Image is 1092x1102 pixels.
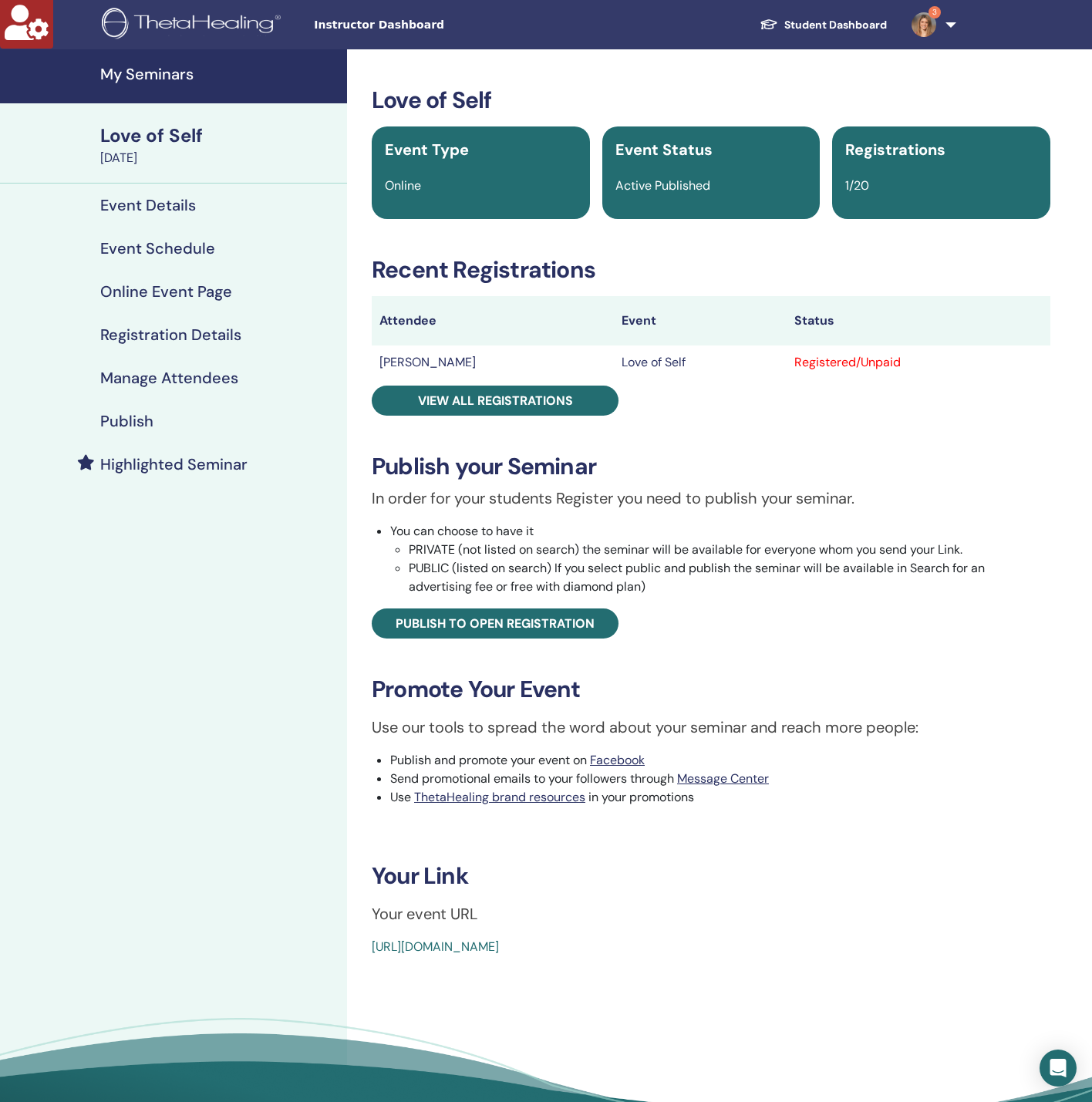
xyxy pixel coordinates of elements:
h4: Manage Attendees [100,369,238,387]
th: Event [614,296,786,345]
h4: My Seminars [100,65,338,83]
li: Use in your promotions [390,788,1050,807]
h4: Registration Details [100,325,241,344]
span: 1/20 [845,177,869,194]
span: 3 [929,6,941,19]
span: Registrations [845,140,945,160]
h4: Online Event Page [100,282,232,301]
span: Publish to open registration [396,615,595,632]
li: Send promotional emails to your followers through [390,770,1050,788]
a: ThetaHealing brand resources [414,789,585,805]
span: Event Type [385,140,469,160]
a: View all registrations [372,386,618,416]
li: PUBLIC (listed on search) If you select public and publish the seminar will be available in Searc... [409,559,1050,596]
p: Use our tools to spread the word about your seminar and reach more people: [372,716,1050,739]
span: Online [385,177,421,194]
div: Registered/Unpaid [794,353,1043,372]
img: graduation-cap-white.svg [760,18,778,31]
img: logo.png [102,8,286,42]
span: View all registrations [418,393,573,409]
h3: Promote Your Event [372,676,1050,703]
span: Event Status [615,140,713,160]
h3: Recent Registrations [372,256,1050,284]
h4: Event Details [100,196,196,214]
h3: Your Link [372,862,1050,890]
div: [DATE] [100,149,338,167]
p: In order for your students Register you need to publish your seminar. [372,487,1050,510]
li: Publish and promote your event on [390,751,1050,770]
span: Active Published [615,177,710,194]
a: Publish to open registration [372,608,618,639]
a: Facebook [590,752,645,768]
a: Student Dashboard [747,11,899,39]
li: You can choose to have it [390,522,1050,596]
h4: Event Schedule [100,239,215,258]
a: Love of Self[DATE] [91,123,347,167]
th: Status [787,296,1050,345]
td: [PERSON_NAME] [372,345,614,379]
h4: Publish [100,412,153,430]
p: Your event URL [372,902,1050,925]
div: Open Intercom Messenger [1040,1050,1077,1087]
a: Message Center [677,770,769,787]
h3: Love of Self [372,86,1050,114]
a: [URL][DOMAIN_NAME] [372,939,499,955]
th: Attendee [372,296,614,345]
span: Instructor Dashboard [314,17,545,33]
img: default.jpg [912,12,936,37]
div: Love of Self [100,123,338,149]
h4: Highlighted Seminar [100,455,248,473]
li: PRIVATE (not listed on search) the seminar will be available for everyone whom you send your Link. [409,541,1050,559]
h3: Publish your Seminar [372,453,1050,480]
td: Love of Self [614,345,786,379]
